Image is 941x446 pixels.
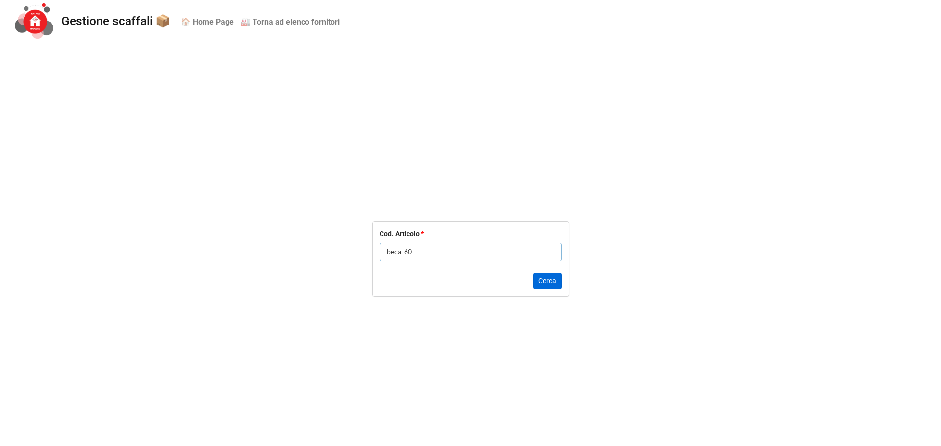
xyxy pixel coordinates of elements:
[178,12,237,31] a: 🏠 Home Page
[61,15,171,27] div: Gestione scaffali 📦
[533,273,562,290] button: Cerca
[15,3,53,39] img: nnC68cSPcA%2FHomepage.png
[181,17,234,26] b: 🏠 Home Page
[380,228,420,239] div: Cod. Articolo
[237,12,343,31] a: 🏭 Torna ad elenco fornitori
[241,17,340,26] b: 🏭 Torna ad elenco fornitori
